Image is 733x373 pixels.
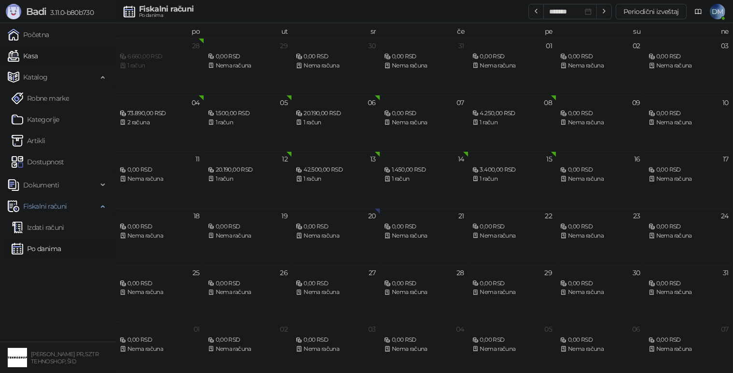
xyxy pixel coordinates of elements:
a: Izdati računi [12,218,64,237]
div: 1 račun [208,174,288,184]
div: 1 račun [120,61,200,70]
div: Fiskalni računi [139,5,194,13]
div: 1 račun [296,118,376,127]
div: 3.400,00 RSD [472,165,553,174]
div: 0,00 RSD [296,335,376,345]
td: 2025-08-03 [645,38,733,95]
div: 11 [195,156,200,162]
td: 2025-07-29 [204,38,292,95]
div: 0,00 RSD [560,222,640,231]
div: Nema računa [384,345,464,354]
td: 2025-08-14 [380,151,469,208]
div: 0,00 RSD [384,279,464,288]
div: 0,00 RSD [649,335,729,345]
a: Kategorije [12,110,59,129]
div: 0,00 RSD [384,335,464,345]
a: Robne marke [12,89,69,108]
div: Nema računa [120,231,200,240]
div: 03 [721,42,729,49]
div: 04 [456,326,464,333]
div: 0,00 RSD [208,222,288,231]
div: 0,00 RSD [296,222,376,231]
div: 26 [280,269,288,276]
button: Periodični izveštaj [616,4,687,19]
div: 0,00 RSD [120,222,200,231]
td: 2025-08-16 [556,151,645,208]
div: Nema računa [384,288,464,297]
div: 07 [456,99,464,106]
div: 07 [721,326,729,333]
td: 2025-08-09 [556,95,645,152]
div: Nema računa [472,61,553,70]
div: 15 [546,156,552,162]
td: 2025-07-30 [292,38,380,95]
div: 02 [633,42,640,49]
div: 10 [722,99,729,106]
div: Nema računa [296,61,376,70]
a: Dokumentacija [691,4,706,19]
div: 14 [458,156,464,162]
div: Po danima [139,13,194,18]
div: 73.890,00 RSD [120,109,200,118]
div: 17 [723,156,729,162]
div: Nema računa [649,288,729,297]
div: 0,00 RSD [472,279,553,288]
div: 0,00 RSD [560,52,640,61]
td: 2025-08-24 [645,208,733,265]
td: 2025-08-27 [292,265,380,322]
div: 25 [193,269,200,276]
div: 0,00 RSD [560,165,640,174]
th: sr [292,23,380,38]
div: 28 [192,42,200,49]
span: Fiskalni računi [23,197,67,216]
td: 2025-08-11 [116,151,204,208]
div: 28 [456,269,464,276]
div: 1.450,00 RSD [384,165,464,174]
div: 29 [280,42,288,49]
th: če [380,23,469,38]
td: 2025-08-22 [469,208,557,265]
span: Dokumenti [23,175,59,195]
small: [PERSON_NAME] PR, SZTR TEHNOSHOP, ŠID [31,351,98,365]
div: 22 [545,213,552,219]
div: 0,00 RSD [208,335,288,345]
div: Nema računa [560,118,640,127]
div: 1 račun [296,174,376,184]
div: Nema računa [649,118,729,127]
div: 06 [368,99,376,106]
div: 0,00 RSD [649,279,729,288]
div: 0,00 RSD [472,52,553,61]
div: 24 [721,213,729,219]
td: 2025-08-15 [469,151,557,208]
div: 1.500,00 RSD [208,109,288,118]
div: 20.190,00 RSD [296,109,376,118]
div: Nema računa [384,118,464,127]
div: 01 [546,42,552,49]
td: 2025-07-31 [380,38,469,95]
td: 2025-08-12 [204,151,292,208]
td: 2025-08-18 [116,208,204,265]
a: Kasa [8,46,38,66]
div: 2 računa [120,118,200,127]
div: 31 [458,42,464,49]
td: 2025-08-10 [645,95,733,152]
div: 0,00 RSD [560,109,640,118]
th: pe [469,23,557,38]
a: Po danima [12,239,61,258]
td: 2025-08-02 [556,38,645,95]
div: 01 [194,326,200,333]
td: 2025-08-07 [380,95,469,152]
div: 23 [633,213,640,219]
div: 31 [723,269,729,276]
div: 0,00 RSD [560,279,640,288]
div: 30 [633,269,640,276]
th: ne [645,23,733,38]
div: 29 [544,269,552,276]
div: 0,00 RSD [208,52,288,61]
a: Početna [8,25,49,44]
td: 2025-08-13 [292,151,380,208]
div: Nema računa [472,288,553,297]
div: 12 [282,156,288,162]
div: 0,00 RSD [384,52,464,61]
div: 20.190,00 RSD [208,165,288,174]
